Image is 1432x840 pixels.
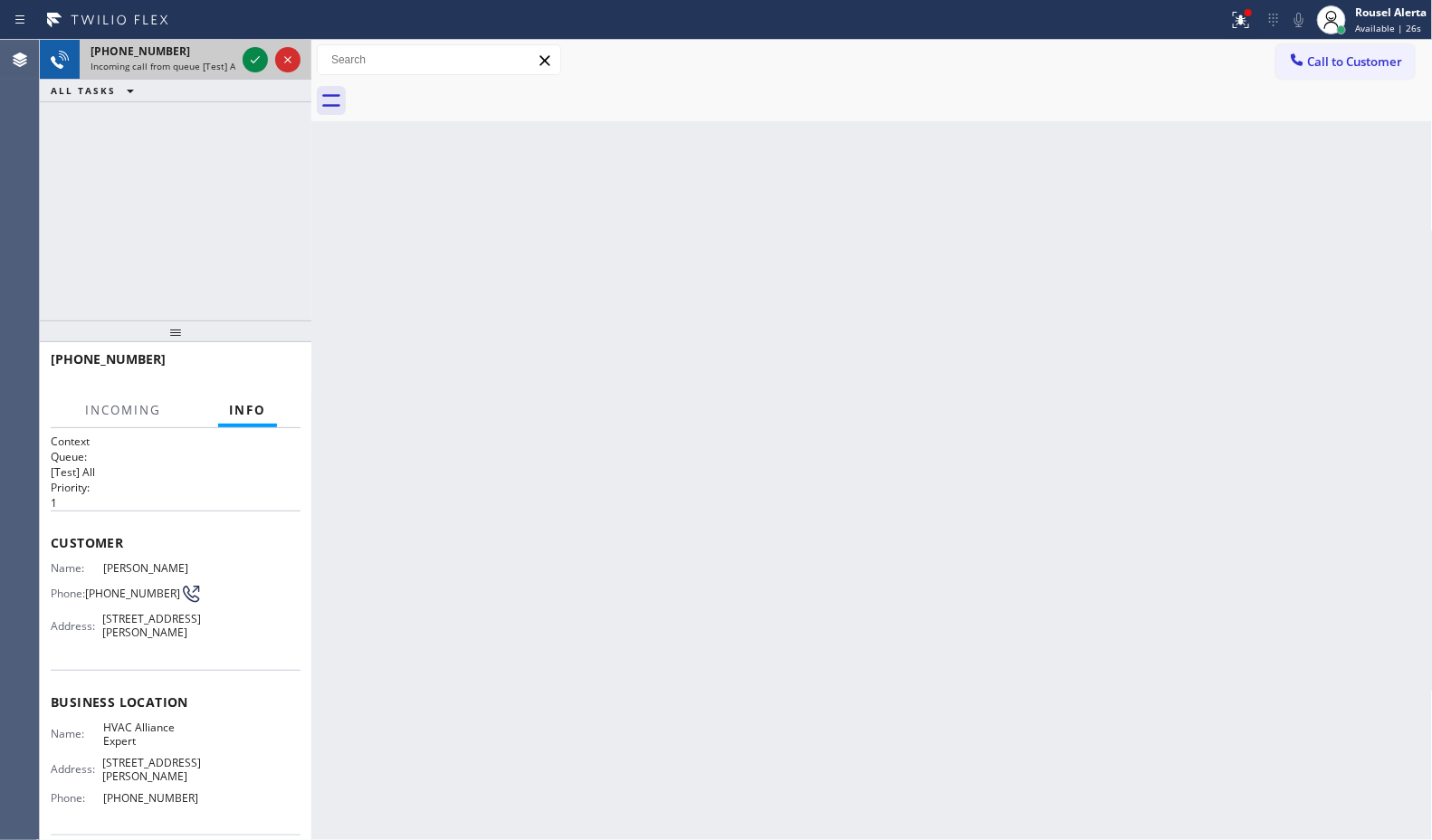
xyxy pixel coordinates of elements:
[40,80,152,101] button: ALL TASKS
[51,449,301,464] h2: Queue:
[275,47,301,72] button: Reject
[51,561,103,575] span: Name:
[51,727,103,740] span: Name:
[51,693,301,711] span: Business location
[91,43,190,59] span: [PHONE_NUMBER]
[103,561,201,575] span: [PERSON_NAME]
[51,534,301,551] span: Customer
[318,45,560,74] input: Search
[74,393,172,428] button: Incoming
[218,393,277,428] button: Info
[85,402,161,418] span: Incoming
[103,721,201,749] span: HVAC Alliance Expert
[102,612,201,640] span: [STREET_ADDRESS][PERSON_NAME]
[229,402,266,418] span: Info
[51,587,85,600] span: Phone:
[85,587,180,600] span: [PHONE_NUMBER]
[91,60,241,72] span: Incoming call from queue [Test] All
[51,480,301,495] h2: Priority:
[51,762,102,776] span: Address:
[51,434,301,449] h1: Context
[51,619,102,633] span: Address:
[102,756,201,784] span: [STREET_ADDRESS][PERSON_NAME]
[51,495,301,511] p: 1
[1355,22,1421,34] span: Available | 26s
[1286,7,1312,33] button: Mute
[51,464,301,480] p: [Test] All
[1355,5,1427,20] div: Rousel Alerta
[243,47,268,72] button: Accept
[103,791,201,805] span: [PHONE_NUMBER]
[1276,44,1415,79] button: Call to Customer
[51,84,116,97] span: ALL TASKS
[51,350,166,367] span: [PHONE_NUMBER]
[51,791,103,805] span: Phone:
[1308,53,1403,70] span: Call to Customer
